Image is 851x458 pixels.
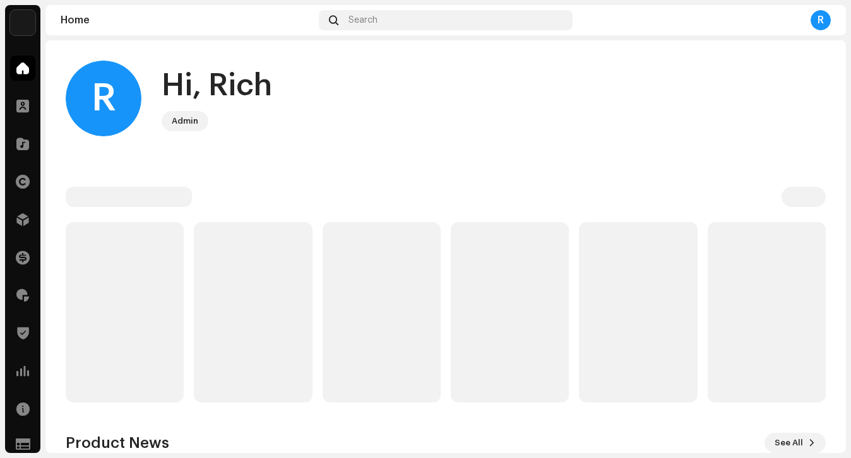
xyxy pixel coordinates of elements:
div: Hi, Rich [162,66,272,106]
div: R [66,61,141,136]
div: Home [61,15,314,25]
div: Admin [172,114,198,129]
div: R [811,10,831,30]
img: 34f81ff7-2202-4073-8c5d-62963ce809f3 [10,10,35,35]
h3: Product News [66,433,169,453]
span: See All [775,430,803,455]
span: Search [348,15,378,25]
button: See All [765,433,826,453]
